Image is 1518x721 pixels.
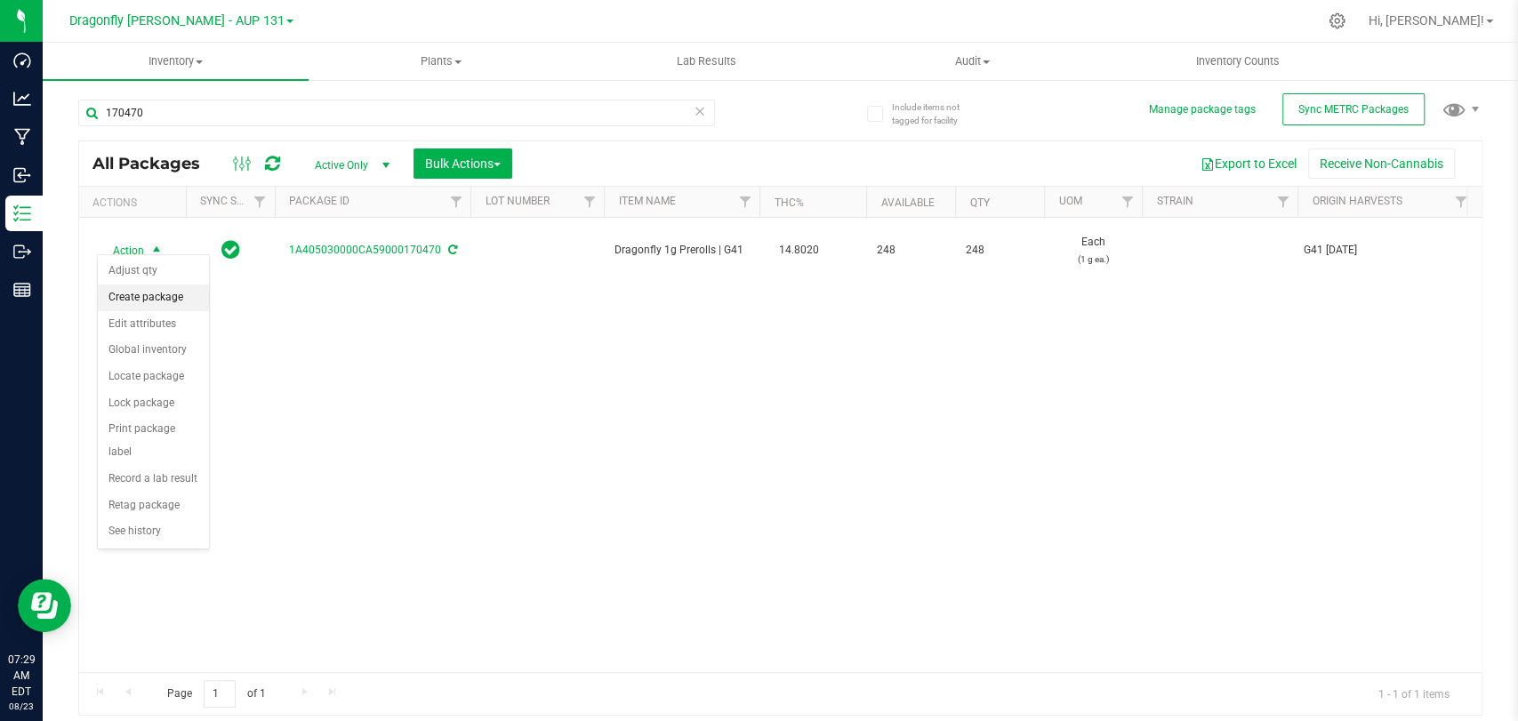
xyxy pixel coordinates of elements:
span: 248 [877,242,944,259]
inline-svg: Analytics [13,90,31,108]
a: Filter [730,187,759,217]
a: Plants [309,43,574,80]
iframe: Resource center [18,579,71,632]
inline-svg: Outbound [13,243,31,260]
p: (1 g ea.) [1055,251,1131,268]
a: Filter [1446,187,1475,217]
a: 1A405030000CA59000170470 [289,244,441,256]
a: Origin Harvests [1312,195,1402,207]
span: Inventory [43,53,309,69]
li: Adjust qty [98,258,209,284]
a: Filter [574,187,604,217]
a: Audit [839,43,1105,80]
button: Export to Excel [1189,148,1308,179]
a: Filter [245,187,275,217]
span: Sync METRC Packages [1298,103,1409,116]
li: Retag package [98,493,209,519]
a: Filter [1268,187,1297,217]
a: Strain [1156,195,1193,207]
inline-svg: Dashboard [13,52,31,69]
a: Inventory Counts [1104,43,1370,80]
p: 07:29 AM EDT [8,652,35,700]
a: UOM [1058,195,1081,207]
span: Clear [694,100,706,123]
span: Bulk Actions [425,156,501,171]
li: Create package [98,284,209,311]
inline-svg: Inbound [13,166,31,184]
a: Qty [969,196,989,209]
button: Sync METRC Packages [1282,93,1425,125]
span: Dragonfly 1g Prerolls | G41 [614,242,749,259]
li: See history [98,518,209,545]
span: In Sync [221,237,240,262]
input: Search Package ID, Item Name, SKU, Lot or Part Number... [78,100,715,126]
span: select [146,238,168,263]
div: G41 [DATE] [1304,242,1470,259]
a: Sync Status [200,195,269,207]
div: Actions [92,196,179,209]
span: Each [1055,234,1131,268]
inline-svg: Reports [13,281,31,299]
span: Plants [309,53,574,69]
a: Item Name [618,195,675,207]
li: Lock package [98,390,209,417]
span: Dragonfly [PERSON_NAME] - AUP 131 [69,13,285,28]
a: THC% [774,196,803,209]
span: 248 [966,242,1033,259]
button: Manage package tags [1149,102,1256,117]
span: Inventory Counts [1172,53,1304,69]
li: Locate package [98,364,209,390]
span: Sync from Compliance System [446,244,457,256]
span: Hi, [PERSON_NAME]! [1369,13,1484,28]
a: Filter [441,187,470,217]
span: Lab Results [653,53,760,69]
li: Edit attributes [98,311,209,338]
button: Receive Non-Cannabis [1308,148,1455,179]
a: Lab Results [574,43,839,80]
a: Available [880,196,934,209]
span: All Packages [92,154,218,173]
a: Package ID [289,195,349,207]
li: Global inventory [98,337,209,364]
span: 14.8020 [770,237,828,263]
button: Bulk Actions [414,148,512,179]
inline-svg: Manufacturing [13,128,31,146]
a: Inventory [43,43,309,80]
a: Filter [1112,187,1142,217]
span: Page of 1 [152,680,280,708]
span: Include items not tagged for facility [891,100,980,127]
div: Manage settings [1326,12,1348,29]
p: 08/23 [8,700,35,713]
span: Audit [840,53,1104,69]
input: 1 [204,680,236,708]
li: Record a lab result [98,466,209,493]
span: Action [97,238,145,263]
inline-svg: Inventory [13,204,31,222]
span: 1 - 1 of 1 items [1364,680,1464,707]
li: Print package label [98,416,209,465]
a: Lot Number [485,195,549,207]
